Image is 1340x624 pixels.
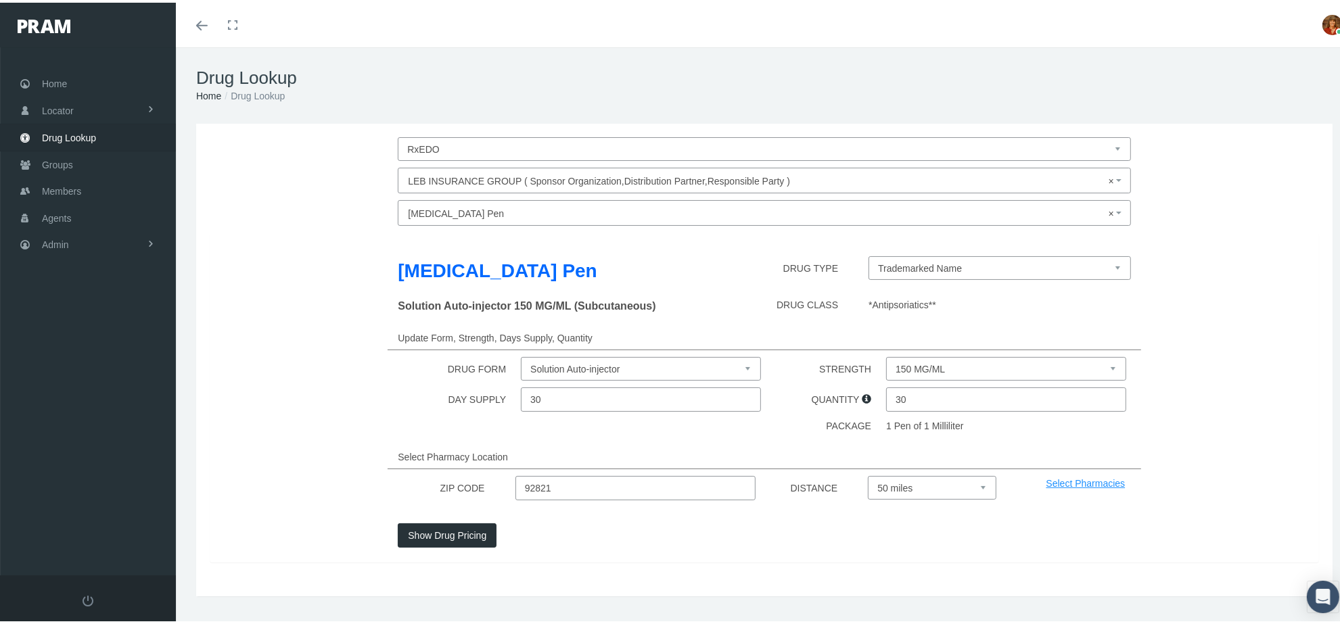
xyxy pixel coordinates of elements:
span: LEB INSURANCE GROUP ( Sponsor Organization,Distribution Partner,Responsible Party ) [398,165,1130,191]
span: Admin [42,229,69,255]
label: 1 Pen of 1 Milliliter [886,416,963,431]
span: Home [42,68,67,94]
label: ZIP CODE [440,473,495,497]
span: Skyrizi Pen [408,202,1112,220]
span: Groups [42,149,73,175]
label: PACKAGE [826,416,881,435]
a: Select Pharmacies [1046,475,1126,486]
div: Open Intercom Messenger [1307,578,1339,610]
span: LEB INSURANCE GROUP ( Sponsor Organization,Distribution Partner,Responsible Party ) [408,170,1112,187]
label: QUANTITY [812,385,881,408]
input: Zip Code [515,473,756,498]
span: Skyrizi Pen [398,197,1130,223]
label: *Antipsoriatics** [869,295,936,310]
button: Show Drug Pricing [398,521,496,545]
label: DRUG CLASS [777,295,848,314]
span: Drug Lookup [42,122,96,148]
label: Update Form, Strength, Days Supply, Quantity [398,323,603,347]
li: Drug Lookup [221,86,285,101]
span: Locator [42,95,74,121]
label: Solution Auto-injector 150 MG/ML (Subcutaneous) [398,295,655,312]
a: Home [196,88,221,99]
span: Agents [42,203,72,229]
span: × [1109,202,1119,220]
label: DAY SUPPLY [448,385,517,408]
label: DRUG TYPE [783,254,848,277]
label: Select Pharmacy Location [398,442,518,466]
img: PRAM_20_x_78.png [18,17,70,30]
span: Members [42,176,81,201]
label: DISTANCE [791,473,848,497]
label: DRUG FORM [448,354,516,378]
span: × [1109,170,1119,187]
h1: Drug Lookup [196,65,1333,86]
label: STRENGTH [819,354,881,378]
label: [MEDICAL_DATA] Pen [398,254,597,283]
